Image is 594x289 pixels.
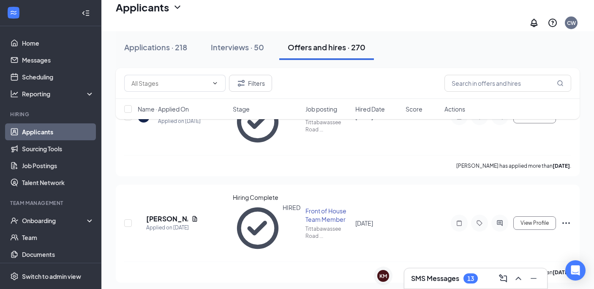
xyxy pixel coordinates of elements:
svg: Notifications [529,18,539,28]
svg: ChevronUp [513,273,523,284]
a: Job Postings [22,157,94,174]
a: Sourcing Tools [22,140,94,157]
span: Hired Date [355,105,385,113]
div: Switch to admin view [22,272,81,281]
a: Scheduling [22,68,94,85]
span: Score [406,105,422,113]
div: HIRED [283,203,300,253]
h3: SMS Messages [411,274,459,283]
svg: UserCheck [10,216,19,225]
div: Interviews · 50 [211,42,264,52]
svg: Tag [474,220,485,226]
div: Applications · 218 [124,42,187,52]
svg: ChevronDown [212,80,218,87]
span: View Profile [520,220,549,226]
a: Documents [22,246,94,263]
span: [DATE] [355,219,373,227]
div: Onboarding [22,216,87,225]
div: Tittabawassee Road ... [305,225,351,240]
button: Minimize [527,272,540,285]
svg: Settings [10,272,19,281]
svg: ComposeMessage [498,273,508,284]
svg: Document [191,215,198,222]
svg: WorkstreamLogo [9,8,18,17]
div: Team Management [10,199,93,207]
div: Reporting [22,90,95,98]
a: Applicants [22,123,94,140]
input: All Stages [131,79,208,88]
div: KM [379,273,387,280]
b: [DATE] [553,269,570,275]
span: Job posting [305,105,337,113]
a: Talent Network [22,174,94,191]
input: Search in offers and hires [444,75,571,92]
span: Actions [444,105,465,113]
button: Filter Filters [229,75,272,92]
div: 13 [467,275,474,282]
svg: Collapse [82,9,90,17]
p: [PERSON_NAME] has applied more than . [456,162,571,169]
svg: ChevronDown [172,2,183,12]
svg: Note [454,220,464,226]
h5: [PERSON_NAME] [146,214,188,224]
svg: MagnifyingGlass [557,80,564,87]
div: Hiring Complete [233,193,300,202]
a: Home [22,35,94,52]
span: Stage [233,105,250,113]
svg: QuestionInfo [548,18,558,28]
svg: CheckmarkCircle [233,203,283,253]
span: Name · Applied On [138,105,189,113]
button: View Profile [513,216,556,230]
svg: ActiveChat [495,220,505,226]
div: CW [567,19,576,27]
button: ComposeMessage [496,272,510,285]
svg: Filter [236,78,246,88]
a: Messages [22,52,94,68]
div: Hiring [10,111,93,118]
a: Team [22,229,94,246]
button: ChevronUp [512,272,525,285]
div: Applied on [DATE] [146,224,198,232]
div: Front of House Team Member [305,207,351,224]
div: Offers and hires · 270 [288,42,365,52]
svg: Ellipses [561,218,571,228]
svg: Minimize [529,273,539,284]
div: Open Intercom Messenger [565,260,586,281]
svg: Analysis [10,90,19,98]
b: [DATE] [553,163,570,169]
